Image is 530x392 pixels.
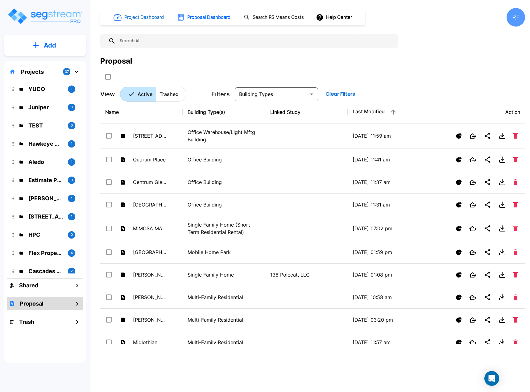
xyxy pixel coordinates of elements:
p: HPC [28,231,63,239]
button: Open New Tab [467,155,479,165]
p: [GEOGRAPHIC_DATA] [133,201,167,208]
button: Open New Tab [467,131,479,141]
button: Active [120,87,156,102]
button: Show Proposal Tiers [453,269,464,280]
button: Share [481,198,494,211]
p: 1 [71,86,72,92]
button: Share [481,291,494,303]
p: 0 [71,123,73,128]
p: Multi-Family Residential [188,294,260,301]
p: Midlothian [133,339,167,346]
button: Download [496,269,508,281]
p: [PERSON_NAME] Farmhouse 121 [133,294,167,301]
button: Delete [511,315,520,325]
button: Share [481,153,494,166]
div: Platform [120,87,186,102]
button: Open New Tab [467,223,479,234]
button: Delete [511,223,520,234]
p: [PERSON_NAME] [133,316,167,323]
p: Kessler Rental [28,194,63,202]
button: Show Proposal Tiers [453,223,464,234]
p: Mobile Home Park [188,248,260,256]
p: 37 [65,69,69,74]
th: Action [430,101,525,123]
p: Office Building [188,201,260,208]
button: Show Proposal Tiers [453,177,464,188]
p: Juniper [28,103,63,111]
button: Download [496,246,508,258]
p: 1 [71,159,72,165]
button: Open New Tab [467,270,479,280]
button: Download [496,314,508,326]
button: Share [481,176,494,188]
button: Share [481,269,494,281]
button: Share [481,222,494,235]
p: 0 [71,177,73,183]
p: 2 [71,269,73,274]
p: 1 [71,141,72,146]
button: Share [481,314,494,326]
button: Show Proposal Tiers [453,337,464,348]
button: Show Proposal Tiers [453,199,464,210]
div: Name [105,108,178,116]
button: Download [496,198,508,211]
p: 4 [71,250,73,256]
p: [DATE] 11:41 am [353,156,425,163]
button: Delete [511,131,520,141]
button: Download [496,222,508,235]
button: Download [496,176,508,188]
p: View [100,90,115,99]
p: Active [138,90,152,98]
p: 8 [71,105,73,110]
img: Logo [7,7,83,25]
h1: Project Dashboard [124,14,164,21]
p: 1 [71,196,72,201]
button: Show Proposal Tiers [453,154,464,165]
p: [DATE] 11:57 am [353,339,425,346]
p: [DATE] 01:59 pm [353,248,425,256]
button: Download [496,336,508,348]
div: RF [507,8,525,27]
button: Download [496,291,508,303]
p: Centrum Glenridge [133,178,167,186]
p: Office Warehouse/Light Mftg Building [188,128,260,143]
button: Open [307,90,316,98]
button: Share [481,246,494,258]
p: 138 Polecat Lane [28,212,63,221]
p: [DATE] 01:08 pm [353,271,425,278]
button: Open New Tab [467,247,479,257]
h1: Shared [19,281,38,290]
p: Estimate Property [28,176,63,184]
button: Delete [511,292,520,302]
button: Show Proposal Tiers [453,247,464,258]
button: Clear Filters [323,88,358,100]
button: Share [481,336,494,348]
p: MIMOSA MANOR LLC [133,225,167,232]
button: Delete [511,199,520,210]
th: Last Modified [348,101,430,123]
button: Delete [511,177,520,187]
button: Project Dashboard [111,10,167,24]
p: Quorum Place [133,156,167,163]
p: [PERSON_NAME] and [PERSON_NAME] [133,271,167,278]
p: Single Family Home (Short Term Residential Rental) [188,221,260,236]
div: Proposal [100,56,132,67]
p: 0 [71,232,73,237]
p: 138 Polecat, LLC [270,271,343,278]
button: SelectAll [102,71,114,83]
p: Cascades Cover Two LLC [28,267,63,275]
button: Open New Tab [467,200,479,210]
p: Filters [211,90,230,99]
button: Delete [511,269,520,280]
button: Open New Tab [467,292,479,302]
button: Open New Tab [467,315,479,325]
button: Delete [511,247,520,257]
p: Single Family Home [188,271,260,278]
p: [DATE] 03:20 pm [353,316,425,323]
button: Share [481,130,494,142]
p: YUCO [28,85,63,93]
button: Proposal Dashboard [175,11,234,24]
input: Search All [116,34,395,48]
button: Trashed [156,87,186,102]
p: Office Building [188,156,260,163]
